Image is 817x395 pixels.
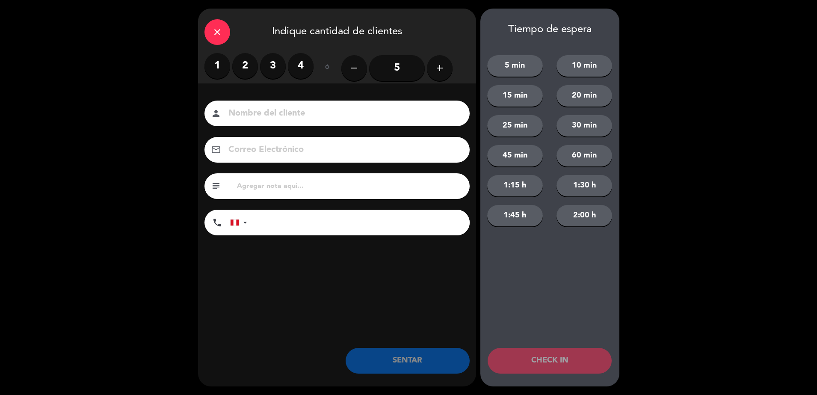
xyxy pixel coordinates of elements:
button: CHECK IN [488,348,612,374]
input: Agregar nota aquí... [236,180,463,192]
button: 45 min [487,145,543,166]
div: Tiempo de espera [480,24,619,36]
button: 1:45 h [487,205,543,226]
button: remove [341,55,367,81]
button: SENTAR [346,348,470,374]
i: add [435,63,445,73]
i: remove [349,63,359,73]
button: 30 min [557,115,612,137]
button: add [427,55,453,81]
button: 15 min [487,85,543,107]
button: 25 min [487,115,543,137]
label: 4 [288,53,314,79]
button: 2:00 h [557,205,612,226]
div: Peru (Perú): +51 [231,210,250,235]
i: phone [212,217,222,228]
label: 2 [232,53,258,79]
button: 10 min [557,55,612,77]
label: 3 [260,53,286,79]
input: Correo Electrónico [228,143,459,157]
div: Indique cantidad de clientes [198,9,476,53]
button: 1:15 h [487,175,543,196]
button: 5 min [487,55,543,77]
input: Nombre del cliente [228,106,459,121]
button: 1:30 h [557,175,612,196]
button: 60 min [557,145,612,166]
i: subject [211,181,221,191]
i: close [212,27,222,37]
button: 20 min [557,85,612,107]
i: person [211,108,221,119]
div: ó [314,53,341,83]
label: 1 [204,53,230,79]
i: email [211,145,221,155]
